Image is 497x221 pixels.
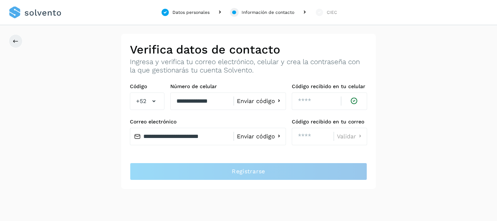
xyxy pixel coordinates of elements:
[130,119,286,125] label: Correo electrónico
[337,134,356,139] span: Validar
[170,83,286,90] label: Número de celular
[242,9,294,16] div: Información de contacto
[130,43,367,56] h2: Verifica datos de contacto
[136,97,146,106] span: +52
[237,133,283,140] button: Enviar código
[292,119,367,125] label: Código recibido en tu correo
[130,83,164,90] label: Código
[130,58,367,75] p: Ingresa y verifica tu correo electrónico, celular y crea la contraseña con la que gestionarás tu ...
[172,9,210,16] div: Datos personales
[337,133,364,140] button: Validar
[232,167,265,175] span: Registrarse
[237,134,275,139] span: Enviar código
[237,98,275,104] span: Enviar código
[130,163,367,180] button: Registrarse
[292,83,367,90] label: Código recibido en tu celular
[237,97,283,105] button: Enviar código
[327,9,337,16] div: CIEC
